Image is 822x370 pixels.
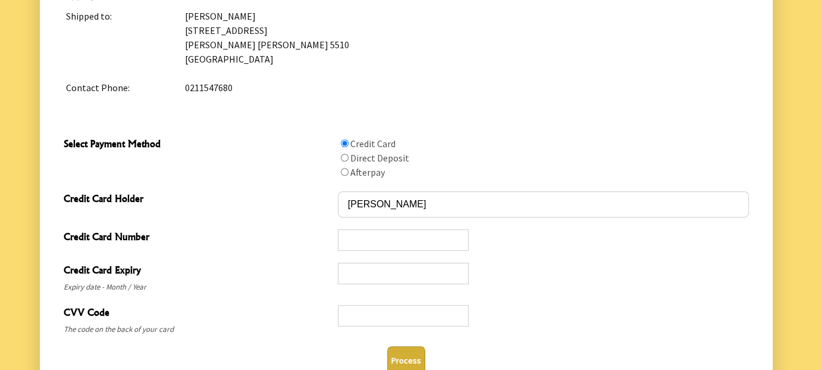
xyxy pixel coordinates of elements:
td: [PERSON_NAME] [STREET_ADDRESS] [PERSON_NAME] [PERSON_NAME] 5510 [GEOGRAPHIC_DATA] [178,2,754,73]
input: Select Payment Method [341,168,349,176]
input: Select Payment Method [341,154,349,161]
label: Credit Card [350,138,396,150]
td: Shipped to: [59,2,178,73]
span: The code on the back of your card [64,322,332,337]
span: Credit Card Holder [64,191,332,209]
span: Credit Card Expiry [64,263,332,280]
input: Select Payment Method [341,139,349,147]
span: Select Payment Method [64,136,332,154]
input: Credit Card Holder [338,191,749,217]
iframe: Secure CVC input frame [343,310,463,322]
span: Expiry date - Month / Year [64,280,332,294]
td: Contact Phone: [59,73,178,102]
label: Afterpay [350,166,385,178]
span: CVV Code [64,305,332,322]
span: Credit Card Number [64,229,332,247]
iframe: Secure expiration date input frame [343,268,463,279]
label: Direct Deposit [350,152,409,164]
td: 0211547680 [178,73,754,102]
iframe: Secure card number input frame [343,235,463,246]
